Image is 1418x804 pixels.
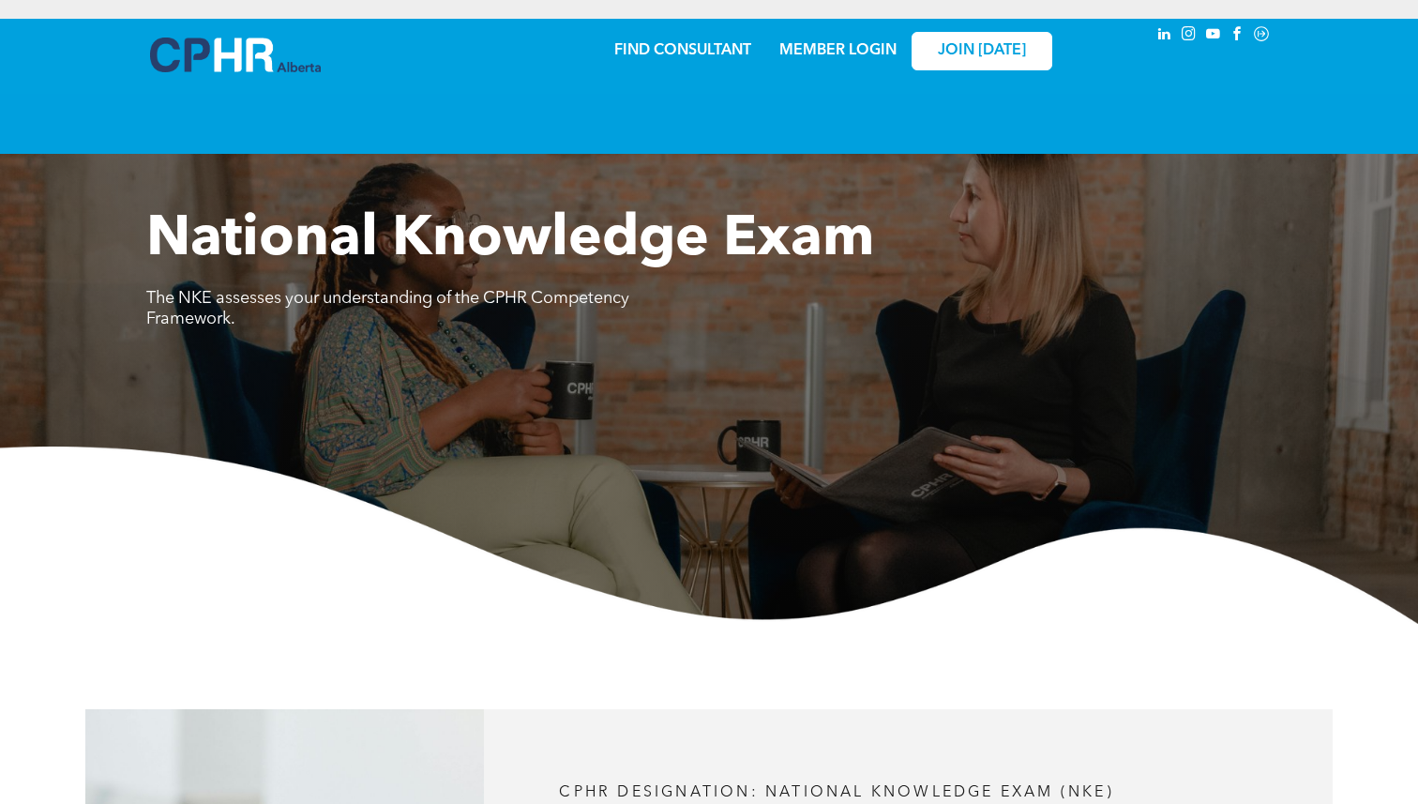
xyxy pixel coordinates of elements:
[912,32,1052,70] a: JOIN [DATE]
[146,212,874,268] span: National Knowledge Exam
[1178,23,1199,49] a: instagram
[1202,23,1223,49] a: youtube
[1154,23,1174,49] a: linkedin
[1251,23,1272,49] a: Social network
[150,38,321,72] img: A blue and white logo for cp alberta
[938,42,1026,60] span: JOIN [DATE]
[614,43,751,58] a: FIND CONSULTANT
[1227,23,1247,49] a: facebook
[779,43,897,58] a: MEMBER LOGIN
[559,785,1113,800] span: CPHR DESIGNATION: National Knowledge Exam (NKE)
[146,290,629,327] span: The NKE assesses your understanding of the CPHR Competency Framework.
